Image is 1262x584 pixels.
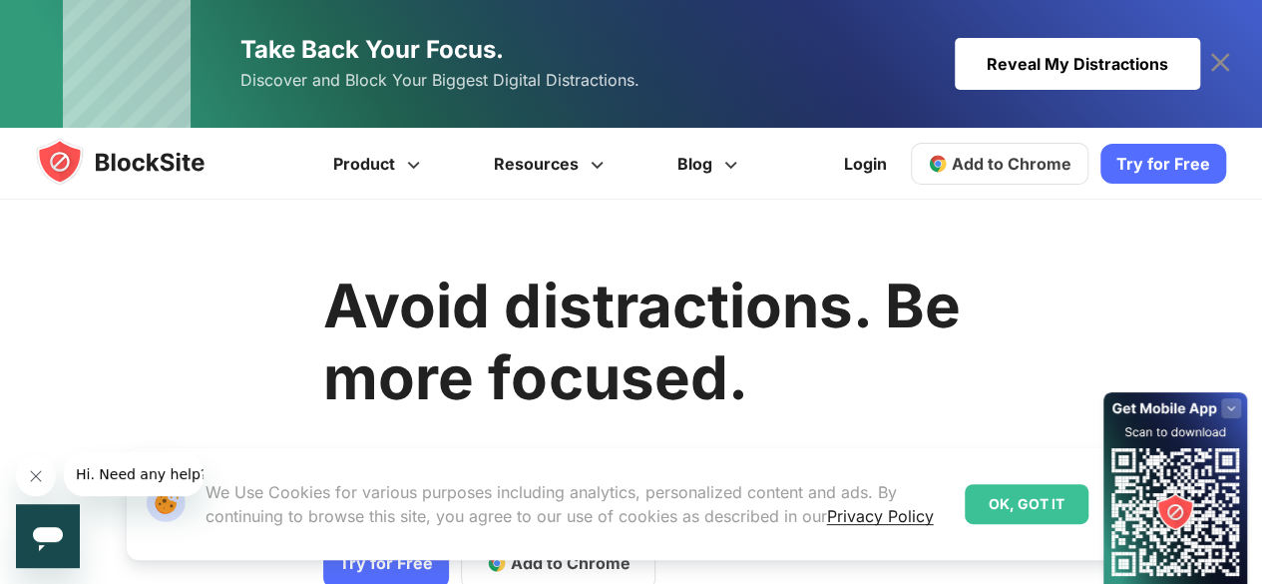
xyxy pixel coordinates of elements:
[965,484,1088,524] div: OK, GOT IT
[827,506,934,526] a: Privacy Policy
[64,452,204,496] iframe: Message from company
[1100,144,1226,184] a: Try for Free
[12,14,144,30] span: Hi. Need any help?
[460,128,643,200] a: Resources
[952,154,1071,174] span: Add to Chrome
[911,143,1088,185] a: Add to Chrome
[36,138,243,186] img: blocksite-icon.5d769676.svg
[832,140,899,188] a: Login
[16,456,56,496] iframe: Close message
[206,480,949,528] p: We Use Cookies for various purposes including analytics, personalized content and ads. By continu...
[643,128,777,200] a: Blog
[299,128,460,200] a: Product
[323,270,960,413] h1: Avoid distractions. Be more focused.
[16,504,80,568] iframe: Button to launch messaging window
[240,66,639,95] span: Discover and Block Your Biggest Digital Distractions.
[240,35,504,64] span: Take Back Your Focus.
[928,154,948,174] img: chrome-icon.svg
[955,38,1200,90] div: Reveal My Distractions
